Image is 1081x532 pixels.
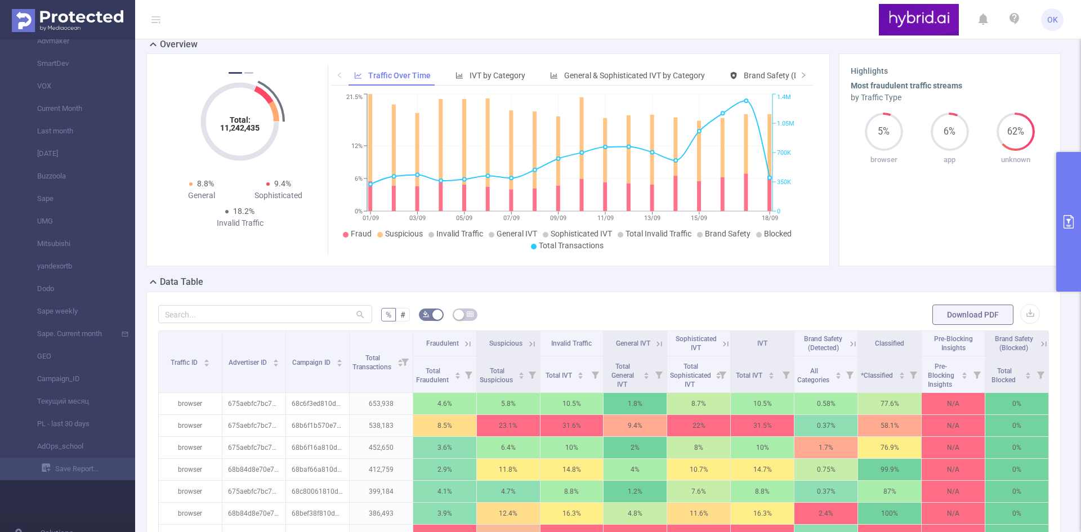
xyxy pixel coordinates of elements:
p: browser [159,503,222,524]
span: % [386,310,391,319]
span: Brand Safety (Detected) [744,71,828,80]
span: Total IVT [546,372,574,379]
i: icon: caret-down [644,374,650,378]
i: icon: caret-down [961,374,967,378]
span: Suspicious [489,339,522,347]
tspan: 1.05M [777,120,794,127]
p: 68baf66a810d989f4cf6d257 [286,459,349,480]
span: Classified [875,339,904,347]
tspan: 05/09 [456,214,472,222]
p: 76.9% [858,437,921,458]
i: Filter menu [651,356,667,392]
p: 653,938 [350,393,413,414]
p: 14.7% [731,459,794,480]
p: browser [159,437,222,458]
span: Campaign ID [292,359,332,366]
div: Sort [273,357,279,364]
i: Filter menu [1033,356,1048,392]
tspan: 0 [777,208,780,215]
span: Fraud [351,229,372,238]
span: Fraudulent [426,339,459,347]
p: N/A [922,393,985,414]
i: icon: caret-down [769,374,775,378]
img: Protected Media [12,9,123,32]
i: Filter menu [461,356,476,392]
p: 675aebfc7bc72f69f4749190 [222,415,285,436]
p: 0% [985,393,1048,414]
tspan: 700K [777,149,791,157]
p: 399,184 [350,481,413,502]
tspan: 11,242,435 [220,123,260,132]
tspan: 03/09 [409,214,426,222]
span: 9.4% [274,179,291,188]
a: Sape weekly [23,300,122,323]
p: unknown [983,154,1049,166]
tspan: 6% [355,175,363,182]
p: 10% [540,437,604,458]
p: 4.7% [477,481,540,502]
a: Advmaker [23,30,122,52]
p: app [917,154,982,166]
i: icon: bar-chart [550,71,558,79]
p: 4.1% [413,481,476,502]
tspan: 12% [351,142,363,150]
span: All Categories [797,367,831,384]
tspan: 350K [777,178,791,186]
a: VOX [23,75,122,97]
tspan: Total: [230,115,251,124]
span: OK [1047,8,1058,31]
span: Invalid Traffic [551,339,592,347]
p: browser [159,481,222,502]
span: Total Blocked [991,367,1017,384]
p: 538,183 [350,415,413,436]
i: icon: bar-chart [455,71,463,79]
span: Sophisticated IVT [551,229,612,238]
a: Current Month [23,97,122,120]
span: Total Fraudulent [416,367,450,384]
p: 2% [604,437,667,458]
button: 1 [229,72,242,74]
div: Sort [203,357,210,364]
p: 8.7% [667,393,730,414]
span: 6% [931,127,969,136]
div: Invalid Traffic [202,217,279,229]
p: 2.9% [413,459,476,480]
p: 3.6% [413,437,476,458]
p: N/A [922,459,985,480]
i: Filter menu [397,331,413,392]
i: icon: caret-down [899,374,905,378]
span: Total Transactions [539,241,604,250]
p: 22% [667,415,730,436]
a: Dodo [23,278,122,300]
span: Traffic ID [171,359,199,366]
span: General & Sophisticated IVT by Category [564,71,705,80]
p: 68bef38f810d98476cab6df9 [286,503,349,524]
i: icon: caret-down [1025,374,1031,378]
span: Total Sophisticated IVT [670,363,711,388]
p: 8% [667,437,730,458]
tspan: 18/09 [762,214,778,222]
p: 6.4% [477,437,540,458]
div: Sort [454,370,461,377]
a: Текущий месяц [23,390,122,413]
i: icon: caret-up [454,370,461,374]
p: browser [851,154,917,166]
i: Filter menu [587,356,603,392]
p: N/A [922,481,985,502]
i: icon: caret-up [519,370,525,374]
a: Save Report... [42,458,135,480]
p: 0% [985,459,1048,480]
tspan: 01/09 [363,214,379,222]
p: 10.5% [540,393,604,414]
p: 452,650 [350,437,413,458]
span: Total Suspicious [480,367,515,384]
span: Brand Safety (Blocked) [995,335,1033,352]
h2: Overview [160,38,198,51]
span: Pre-Blocking Insights [928,363,954,388]
p: 1.7% [794,437,857,458]
p: N/A [922,437,985,458]
div: Sort [835,370,842,377]
p: 10% [731,437,794,458]
button: 2 [244,72,253,74]
i: icon: caret-down [203,362,209,365]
